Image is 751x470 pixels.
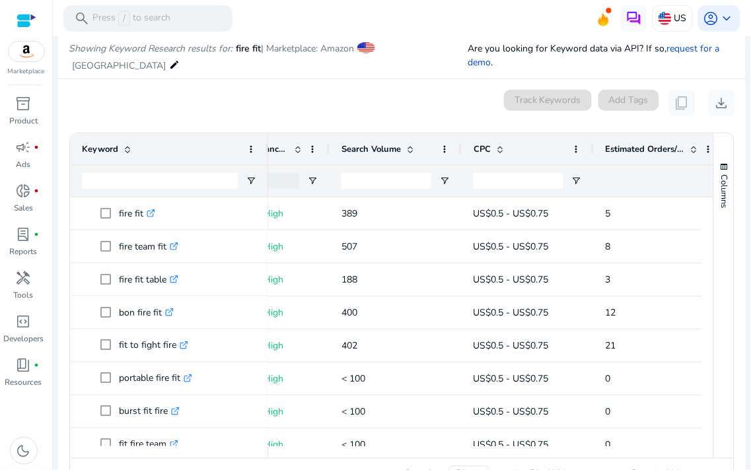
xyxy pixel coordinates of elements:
[674,7,687,30] p: US
[606,339,616,352] span: 21
[242,398,318,425] p: Very High
[119,299,174,326] p: bon fire fit
[474,306,549,319] span: US$0.5 - US$0.75
[246,176,256,186] button: Open Filter Menu
[714,95,730,111] span: download
[242,332,318,359] p: Very High
[474,405,549,418] span: US$0.5 - US$0.75
[439,176,450,186] button: Open Filter Menu
[571,176,582,186] button: Open Filter Menu
[3,333,44,345] p: Developers
[341,372,365,385] span: < 100
[606,207,611,220] span: 5
[119,398,180,425] p: burst fit fire
[474,438,549,451] span: US$0.5 - US$0.75
[606,306,616,319] span: 12
[341,240,357,253] span: 507
[606,405,611,418] span: 0
[659,12,672,25] img: us.svg
[169,57,180,73] mat-icon: edit
[242,200,318,227] p: Very High
[341,405,365,418] span: < 100
[474,143,491,155] span: CPC
[341,339,357,352] span: 402
[72,59,166,72] span: [GEOGRAPHIC_DATA]
[16,443,32,459] span: dark_mode
[16,357,32,373] span: book_4
[242,299,318,326] p: Very High
[119,266,178,293] p: fire fit table
[74,11,90,26] span: search
[719,174,731,208] span: Columns
[703,11,719,26] span: account_circle
[14,202,33,214] p: Sales
[69,42,232,55] i: Showing Keyword Research results for:
[16,270,32,286] span: handyman
[16,314,32,329] span: code_blocks
[341,438,365,451] span: < 100
[16,226,32,242] span: lab_profile
[242,266,318,293] p: Very High
[606,273,611,286] span: 3
[474,240,549,253] span: US$0.5 - US$0.75
[5,376,42,388] p: Resources
[82,143,118,155] span: Keyword
[242,233,318,260] p: Very High
[606,438,611,451] span: 0
[119,365,192,392] p: portable fire fit
[606,240,611,253] span: 8
[34,145,40,150] span: fiber_manual_record
[341,173,431,189] input: Search Volume Filter Input
[34,232,40,237] span: fiber_manual_record
[474,173,563,189] input: CPC Filter Input
[9,42,44,61] img: amazon.svg
[606,372,611,385] span: 0
[92,11,170,26] p: Press to search
[606,143,685,155] span: Estimated Orders/Month
[82,173,238,189] input: Keyword Filter Input
[242,431,318,458] p: Very High
[307,176,318,186] button: Open Filter Menu
[16,96,32,112] span: inventory_2
[719,11,735,26] span: keyboard_arrow_down
[474,372,549,385] span: US$0.5 - US$0.75
[16,183,32,199] span: donut_small
[118,11,130,26] span: /
[119,200,155,227] p: fire fit
[17,158,31,170] p: Ads
[236,42,261,55] span: fire fit
[341,207,357,220] span: 389
[9,115,38,127] p: Product
[474,339,549,352] span: US$0.5 - US$0.75
[119,332,188,359] p: fit to fight fire
[341,273,357,286] span: 188
[242,365,318,392] p: Very High
[709,90,735,116] button: download
[34,188,40,193] span: fiber_manual_record
[10,246,38,257] p: Reports
[8,67,45,77] p: Marketplace
[16,139,32,155] span: campaign
[119,431,178,458] p: fit fire team
[261,42,354,55] span: | Marketplace: Amazon
[341,306,357,319] span: 400
[468,42,735,69] p: Are you looking for Keyword data via API? If so, .
[14,289,34,301] p: Tools
[341,143,401,155] span: Search Volume
[474,273,549,286] span: US$0.5 - US$0.75
[119,233,178,260] p: fire team fit
[474,207,549,220] span: US$0.5 - US$0.75
[34,362,40,368] span: fiber_manual_record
